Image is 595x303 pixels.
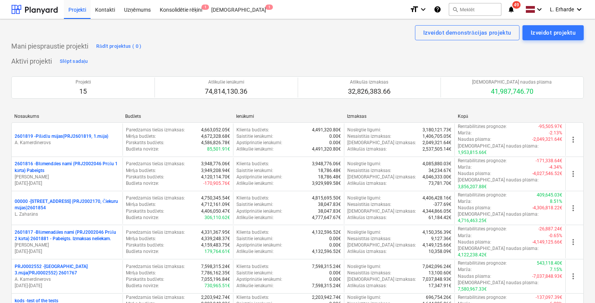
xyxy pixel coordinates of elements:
[15,133,120,146] div: 2601819 -Pīlādžu mājas(PRJ2601819, 1.māja)A. Kamerdinerovs
[348,79,391,85] p: Atlikušās izmaksas
[422,127,451,133] p: 3,180,121.73€
[318,167,341,174] p: 18,786.48€
[201,201,230,208] p: 4,712,161.09€
[347,236,392,242] p: Nesaistītās izmaksas :
[126,283,159,289] p: Budžeta novirze :
[312,248,341,255] p: 4,132,596.52€
[236,208,282,215] p: Apstiprinātie ienākumi :
[458,123,506,130] p: Rentabilitātes prognoze :
[126,174,164,180] p: Pārskatīts budžets :
[531,28,575,38] div: Izveidot projektu
[347,133,392,140] p: Nesaistītās izmaksas :
[434,5,441,14] i: Zināšanu pamats
[458,266,471,273] p: Marža :
[549,164,562,171] p: -4.34%
[538,123,562,130] p: -95,505.97€
[532,171,562,177] p: -4,027,546.52€
[423,28,511,38] div: Izveidot demonstrācijas projektu
[201,263,230,270] p: 7,598,315.24€
[410,5,419,14] i: format_size
[329,133,341,140] p: 0.00€
[347,283,387,289] p: Atlikušās izmaksas :
[201,133,230,140] p: 4,672,328.68€
[126,208,164,215] p: Pārskatīts budžets :
[458,158,506,164] p: Rentabilitātes prognoze :
[236,248,274,255] p: Atlikušie ienākumi :
[236,276,282,283] p: Apstiprinātie ienākumi :
[236,236,273,242] p: Saistītie ienākumi :
[126,242,164,248] p: Pārskatīts budžets :
[201,5,209,10] span: 1
[532,273,562,280] p: -7,037,848.93€
[312,146,341,152] p: 4,491,320.80€
[15,198,120,211] p: 00000 - [STREET_ADDRESS] (PRJ2002170, Čiekuru mājas)2601854
[201,174,230,180] p: 4,120,114.70€
[312,263,341,270] p: 7,598,315.24€
[512,1,521,9] span: 49
[458,260,506,266] p: Rentabilitātes prognoze :
[550,198,562,205] p: 8.51%
[126,167,156,174] p: Mērķa budžets :
[205,79,247,85] p: Atlikušie ienākumi
[347,167,392,174] p: Nesaistītās izmaksas :
[458,164,471,171] p: Marža :
[201,242,230,248] p: 4,159,483.75€
[422,133,451,140] p: 1,406,705.05€
[15,174,120,180] p: [PERSON_NAME]
[203,180,230,187] p: -170,905.76€
[419,5,428,14] i: keyboard_arrow_down
[507,5,515,14] i: notifications
[347,146,387,152] p: Atlikušās izmaksas :
[458,177,539,183] p: [DEMOGRAPHIC_DATA] naudas plūsma :
[126,146,159,152] p: Budžeta novirze :
[422,229,451,236] p: 4,150,356.39€
[347,294,382,301] p: Noslēgtie līgumi :
[347,248,387,255] p: Atlikušās izmaksas :
[58,55,90,67] button: Slēpt sadaļu
[15,276,120,283] p: A. Kamerdinerovs
[537,260,562,266] p: 543,118.40€
[428,167,451,174] p: 34,234.67€
[236,140,282,146] p: Apstiprinātie ienākumi :
[236,114,341,119] div: Ienākumi
[422,161,451,167] p: 4,085,880.03€
[347,229,382,236] p: Noslēgtie līgumi :
[550,266,562,273] p: 7.15%
[265,5,273,10] span: 1
[347,270,392,276] p: Nesaistītās izmaksas :
[15,161,120,187] div: 2601816 -Blūmendāles nami (PRJ2002046 Prūšu 1 kārta) Pabeigts[PERSON_NAME][DATE]-[DATE]
[126,248,159,255] p: Budžeta novirze :
[201,229,230,236] p: 4,331,367.95€
[347,242,416,248] p: [DEMOGRAPHIC_DATA] izmaksas :
[532,239,562,245] p: -4,149,125.66€
[347,276,416,283] p: [DEMOGRAPHIC_DATA] izmaksas :
[312,215,341,221] p: 4,777,647.67€
[458,211,539,218] p: [DEMOGRAPHIC_DATA] naudas plūsma :
[348,87,391,96] p: 32,826,383.66
[347,161,382,167] p: Noslēgtie līgumi :
[318,208,341,215] p: 38,047.83€
[329,270,341,276] p: 0.00€
[236,180,274,187] p: Atlikušie ienākumi :
[312,294,341,301] p: 2,203,942.74€
[458,245,539,252] p: [DEMOGRAPHIC_DATA] naudas plūsma :
[428,215,451,221] p: 61,184.42€
[458,233,471,239] p: Marža :
[452,6,458,12] span: search
[522,25,584,40] button: Izveidot projektu
[126,276,164,283] p: Pārskatīts budžets :
[76,87,91,96] p: 15
[347,201,392,208] p: Nesaistītās izmaksas :
[312,180,341,187] p: 3,929,989.58€
[422,140,451,146] p: 2,049,321.64€
[126,140,164,146] p: Pārskatīts budžets :
[312,229,341,236] p: 4,132,596.52€
[15,229,120,255] div: 2601817 -Blūmenadāles nami (PRJ2002046 Prūšu 2 kārta) 2601881 - Pabeigts. Izmaksas neliekam.[PERS...
[557,267,595,303] div: Chat Widget
[15,248,120,255] p: [DATE] - [DATE]
[126,294,185,301] p: Paredzamās tiešās izmaksas :
[422,263,451,270] p: 7,042,096.24€
[126,215,159,221] p: Budžeta novirze :
[347,208,416,215] p: [DEMOGRAPHIC_DATA] izmaksas :
[236,294,269,301] p: Klienta budžets :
